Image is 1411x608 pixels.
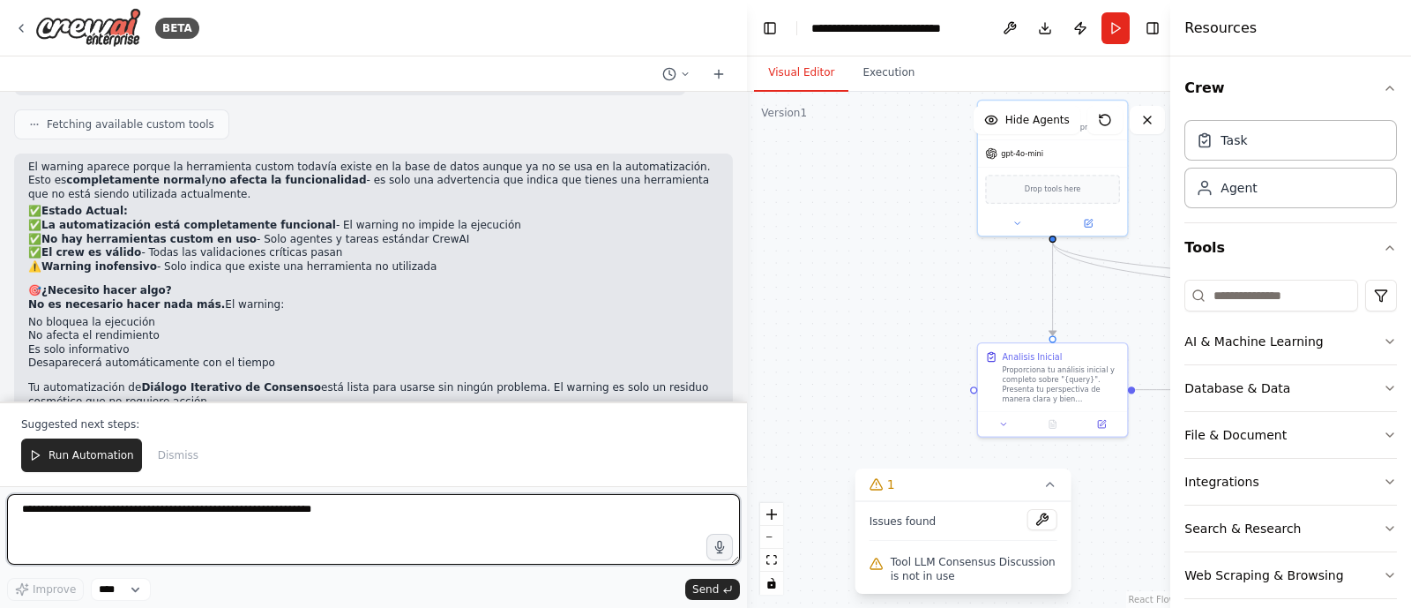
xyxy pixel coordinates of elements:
button: Web Scraping & Browsing [1184,552,1397,598]
li: ✅ - El warning no impide la ejecución [28,219,719,233]
span: Send [692,582,719,597]
div: Task [1221,131,1247,149]
p: El warning aparece porque la herramienta custom todavía existe en la base de datos aunque ya no s... [28,161,719,202]
button: File & Document [1184,412,1397,458]
button: Execution [848,55,929,92]
button: Hide right sidebar [1140,16,1165,41]
div: Analisis InicialProporciona tu análisis inicial y completo sobre "{query}". Presenta tu perspecti... [977,342,1129,438]
li: Es solo informativo [28,343,719,357]
span: Run Automation [49,448,134,462]
div: BETA [155,18,199,39]
g: Edge from 3a4c8d18-e1b4-4c86-aa91-9e928218528d to 1f19fb8f-8165-4c98-a958-0870ffc9f6f1 [1136,384,1183,396]
button: Crew [1184,64,1397,113]
button: Tools [1184,223,1397,273]
button: Hide left sidebar [758,16,782,41]
div: React Flow controls [760,503,783,595]
strong: Estado Actual: [41,205,128,217]
button: Switch to previous chat [655,64,698,85]
span: 1 [887,476,895,493]
strong: No hay herramientas custom en uso [41,233,257,245]
div: File & Document [1184,426,1287,444]
g: Edge from 2bfdde6f-011d-444f-bf25-064ce4fbb77e to 3a4c8d18-e1b4-4c86-aa91-9e928218528d [1047,242,1059,335]
strong: ¿Necesito hacer algo? [41,284,172,296]
button: fit view [760,549,783,572]
h4: Resources [1184,18,1257,39]
span: Drop tools here [1025,184,1081,196]
div: Proporciona tu análisis inicial y completo sobre "{query}". Presenta tu perspectiva de manera cla... [1003,365,1120,404]
h2: ✅ [28,205,719,219]
button: zoom out [760,526,783,549]
strong: no afecta la funcionalidad [212,174,367,186]
div: Analisis Inicial [1003,351,1063,364]
button: Search & Research [1184,506,1397,552]
button: Open in side panel [1054,216,1123,231]
strong: Warning inofensivo [41,260,157,273]
button: toggle interactivity [760,572,783,595]
li: No bloquea la ejecución [28,316,719,330]
button: zoom in [760,503,783,526]
div: Agent [1221,179,1257,197]
button: Database & Data [1184,365,1397,411]
button: Start a new chat [705,64,733,85]
button: Open in side panel [1081,417,1123,432]
div: Integrations [1184,473,1258,491]
p: Suggested next steps: [21,417,726,432]
span: Issues found [870,514,937,529]
button: Run Automation [21,439,142,472]
button: Visual Editor [754,55,848,92]
span: Dismiss [158,448,198,462]
strong: No es necesario hacer nada más. [28,298,225,311]
img: Logo [35,8,141,48]
span: Fetching available custom tools [47,117,214,131]
li: ⚠️ - Solo indica que existe una herramienta no utilizada [28,260,719,274]
strong: Diálogo Iterativo de Consenso [141,381,321,394]
button: Click to speak your automation idea [706,534,733,560]
nav: breadcrumb [811,19,981,37]
strong: La automatización está completamente funcional [41,219,336,231]
strong: completamente normal [66,174,205,186]
span: Hide Agents [1005,113,1070,127]
p: El warning: [28,298,719,312]
li: ✅ - Solo agentes y tareas estándar CrewAI [28,233,719,247]
h2: 🎯 [28,284,719,298]
p: Tu automatización de está lista para usarse sin ningún problema. El warning es solo un residuo co... [28,381,719,409]
div: Search & Research [1184,520,1301,537]
span: gpt-4o-mini [1001,149,1043,159]
button: 1 [855,469,1071,501]
button: No output available [1027,417,1079,432]
div: Crew [1184,113,1397,222]
strong: El crew es válido [41,246,141,259]
button: Send [685,579,740,600]
li: Desaparecerá automáticamente con el tiempo [28,357,719,371]
button: Improve [7,578,84,601]
div: Version 1 [761,106,807,120]
button: Dismiss [149,439,207,472]
div: Database & Data [1184,379,1290,397]
li: No afecta el rendimiento [28,329,719,343]
a: React Flow attribution [1129,595,1176,604]
button: Integrations [1184,459,1397,505]
button: AI & Machine Learning [1184,319,1397,364]
span: Improve [33,582,76,597]
li: ✅ - Todas las validaciones críticas pasan [28,246,719,260]
div: Analista PrincipalProporcionar análisis profundos de {query} y participar en diálogo constructivo... [977,100,1129,236]
span: Tool LLM Consensus Discussion is not in use [891,555,1057,583]
div: AI & Machine Learning [1184,333,1323,350]
div: Web Scraping & Browsing [1184,567,1343,584]
button: Hide Agents [974,106,1080,134]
